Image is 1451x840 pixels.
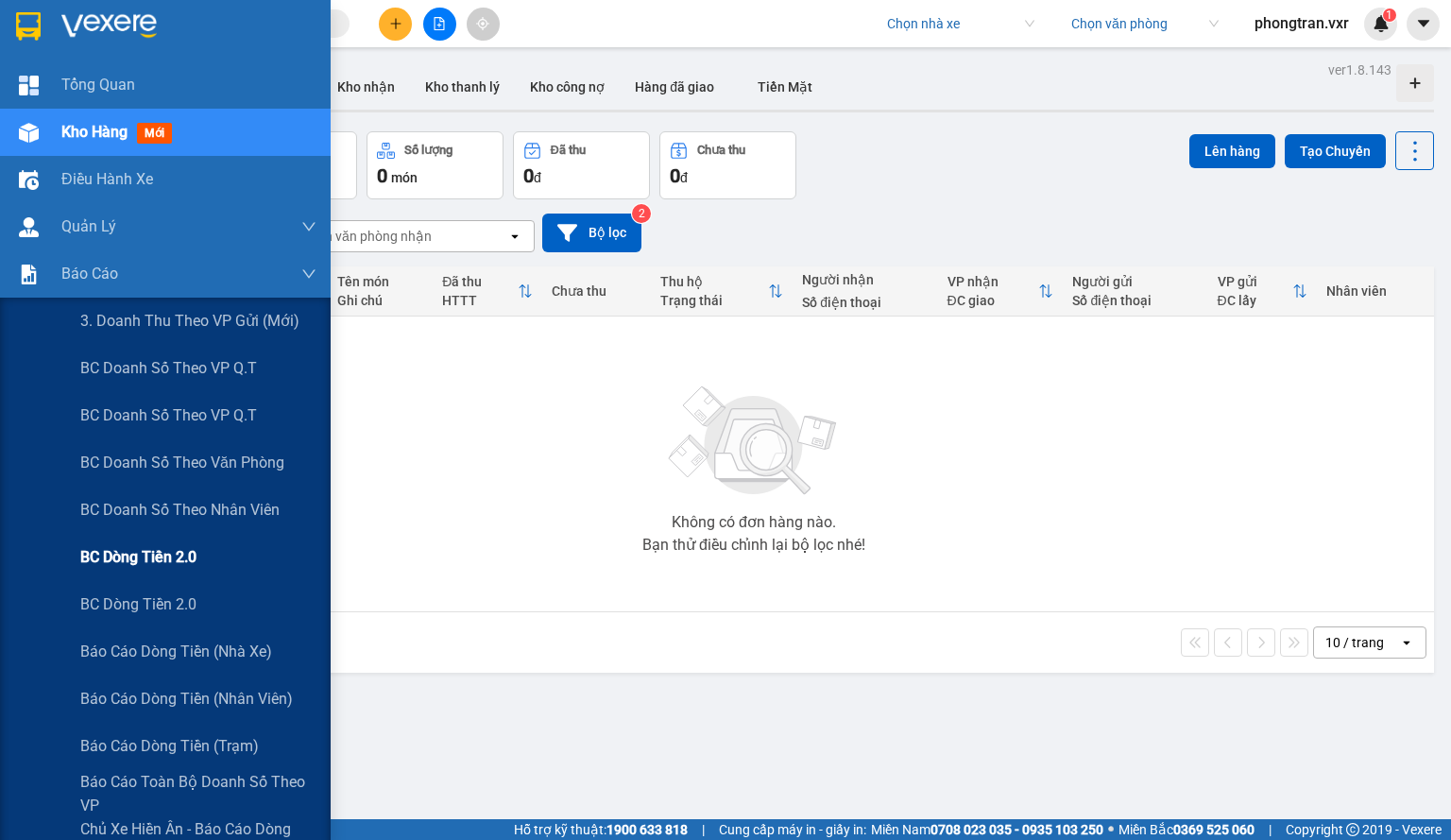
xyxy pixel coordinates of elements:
img: warehouse-icon [19,123,39,143]
span: Báo cáo dòng tiền (nhân viên) [80,687,293,711]
button: Hàng đã giao [620,64,729,110]
th: Toggle SortBy [433,266,541,317]
span: Quản Lý [61,214,116,238]
span: Điều hành xe [61,167,153,191]
span: | [1269,819,1272,840]
button: Bộ lọc [542,214,641,252]
div: Người gửi [1072,274,1198,289]
span: 0 [523,164,534,187]
span: 1 [1386,9,1392,22]
span: plus [389,17,402,30]
span: Báo cáo toàn bộ Doanh Số theo VP [80,770,316,817]
sup: 1 [1383,9,1396,22]
button: Chưa thu0đ [659,131,796,199]
div: ĐC lấy [1218,293,1292,308]
span: copyright [1346,823,1359,836]
span: món [391,170,418,185]
span: Báo cáo dòng tiền (nhà xe) [80,640,272,663]
div: Chưa thu [697,144,745,157]
strong: 0708 023 035 - 0935 103 250 [930,822,1103,837]
svg: open [1399,635,1414,650]
span: BC Doanh Số Theo VP Q.T [80,403,257,427]
span: 3. Doanh Thu theo VP Gửi (mới) [80,309,299,333]
img: warehouse-icon [19,170,39,190]
span: BC Doanh số theo nhân viên [80,498,280,522]
span: aim [476,17,489,30]
button: plus [379,8,412,41]
span: 0 [377,164,387,187]
img: solution-icon [19,265,39,284]
span: mới [137,123,172,144]
div: Bạn thử điều chỉnh lại bộ lọc nhé! [642,538,865,553]
button: Lên hàng [1189,134,1275,168]
span: down [301,219,316,234]
div: Tạo kho hàng mới [1396,64,1434,102]
span: phongtran.vxr [1239,11,1364,35]
div: 10 / trang [1325,633,1384,652]
div: Chưa thu [552,283,641,299]
div: Không có đơn hàng nào. [672,515,836,530]
span: đ [680,170,688,185]
button: Đã thu0đ [513,131,650,199]
div: Số điện thoại [1072,293,1198,308]
span: Tổng Quan [61,73,135,96]
th: Toggle SortBy [1208,266,1317,317]
div: VP gửi [1218,274,1292,289]
th: Toggle SortBy [651,266,794,317]
div: Đã thu [442,274,517,289]
div: ver 1.8.143 [1328,60,1391,80]
div: Ghi chú [337,293,423,308]
span: 0 [670,164,680,187]
span: Báo cáo dòng tiền (trạm) [80,734,259,758]
div: Số điện thoại [802,295,928,310]
span: BC Doanh Số Theo VP Q.T [80,356,257,380]
div: Nhân viên [1326,283,1425,299]
img: svg+xml;base64,PHN2ZyBjbGFzcz0ibGlzdC1wbHVnX19zdmciIHhtbG5zPSJodHRwOi8vd3d3LnczLm9yZy8yMDAwL3N2Zy... [659,375,848,507]
span: down [301,266,316,282]
strong: 1900 633 818 [606,822,688,837]
button: Kho công nợ [515,64,620,110]
img: dashboard-icon [19,76,39,95]
sup: 2 [632,204,651,223]
span: BC Dòng tiền 2.0 [80,592,196,616]
span: ⚪️ [1108,826,1114,833]
button: Tạo Chuyến [1285,134,1386,168]
span: Báo cáo [61,262,118,285]
div: Trạng thái [660,293,769,308]
span: | [702,819,705,840]
div: ĐC giao [947,293,1039,308]
div: VP nhận [947,274,1039,289]
div: Đã thu [551,144,586,157]
button: Kho thanh lý [410,64,515,110]
div: Tên món [337,274,423,289]
span: Hỗ trợ kỹ thuật: [514,819,688,840]
img: warehouse-icon [19,217,39,237]
div: Số lượng [404,144,452,157]
button: aim [467,8,500,41]
img: logo-vxr [16,12,41,41]
div: HTTT [442,293,517,308]
span: BC Dòng tiền 2.0 [80,545,196,569]
strong: 0369 525 060 [1173,822,1255,837]
th: Toggle SortBy [938,266,1064,317]
svg: open [507,229,522,244]
img: icon-new-feature [1373,15,1390,32]
div: Chọn văn phòng nhận [301,227,432,246]
button: Kho nhận [322,64,410,110]
span: Tiền Mặt [758,79,812,94]
span: đ [534,170,541,185]
span: caret-down [1415,15,1432,32]
span: BC Doanh số theo Văn Phòng [80,451,284,474]
button: Số lượng0món [367,131,504,199]
span: Miền Bắc [1118,819,1255,840]
div: Người nhận [802,272,928,287]
button: caret-down [1407,8,1440,41]
span: Cung cấp máy in - giấy in: [719,819,866,840]
span: file-add [433,17,446,30]
button: file-add [423,8,456,41]
div: Thu hộ [660,274,769,289]
span: Miền Nam [871,819,1103,840]
span: Kho hàng [61,123,128,141]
